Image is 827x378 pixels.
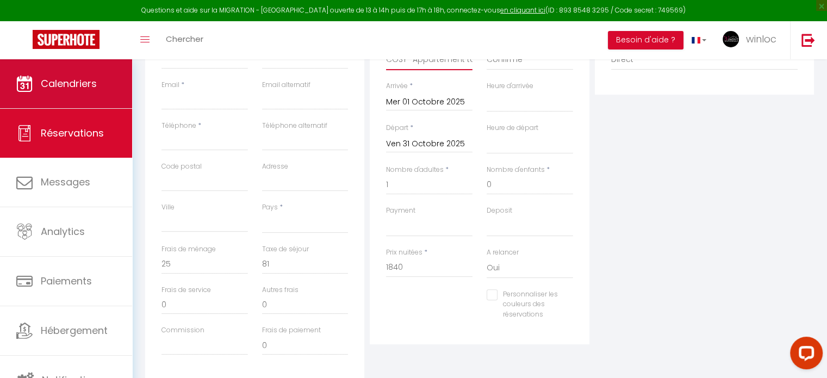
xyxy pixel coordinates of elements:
[723,31,739,47] img: ...
[262,285,299,295] label: Autres frais
[161,121,196,131] label: Téléphone
[166,33,203,45] span: Chercher
[487,165,545,175] label: Nombre d'enfants
[161,285,211,295] label: Frais de service
[262,162,288,172] label: Adresse
[33,30,100,49] img: Super Booking
[41,324,108,337] span: Hébergement
[714,21,790,59] a: ... winloc
[498,289,559,320] label: Personnaliser les couleurs des réservations
[781,332,827,378] iframe: LiveChat chat widget
[801,33,815,47] img: logout
[41,274,92,288] span: Paiements
[158,21,212,59] a: Chercher
[487,123,538,133] label: Heure de départ
[386,81,408,91] label: Arrivée
[262,325,321,336] label: Frais de paiement
[41,126,104,140] span: Réservations
[161,244,216,255] label: Frais de ménage
[41,225,85,238] span: Analytics
[386,247,422,258] label: Prix nuitées
[487,81,533,91] label: Heure d'arrivée
[262,244,309,255] label: Taxe de séjour
[746,32,776,46] span: winloc
[487,206,512,216] label: Deposit
[262,121,327,131] label: Téléphone alternatif
[386,165,444,175] label: Nombre d'adultes
[386,123,408,133] label: Départ
[161,325,204,336] label: Commission
[161,80,179,90] label: Email
[41,175,90,189] span: Messages
[262,202,278,213] label: Pays
[161,202,175,213] label: Ville
[386,206,415,216] label: Payment
[262,80,310,90] label: Email alternatif
[500,5,545,15] a: en cliquant ici
[161,162,202,172] label: Code postal
[608,31,683,49] button: Besoin d'aide ?
[487,247,519,258] label: A relancer
[41,77,97,90] span: Calendriers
